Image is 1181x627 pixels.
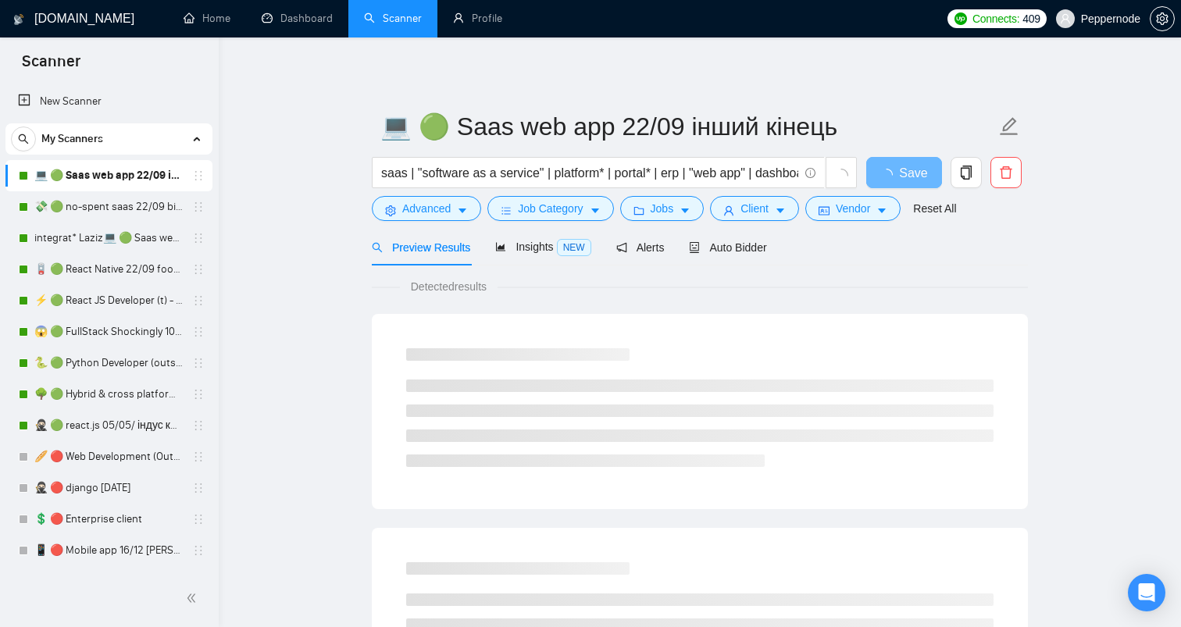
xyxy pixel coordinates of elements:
span: Connects: [972,10,1019,27]
span: holder [192,513,205,525]
input: Scanner name... [380,107,996,146]
span: info-circle [805,168,815,178]
span: bars [501,205,512,216]
span: Preview Results [372,241,470,254]
a: homeHome [184,12,230,25]
span: NEW [557,239,591,256]
a: 💻 🟢 Saas web app 22/09 інший кінець [34,160,183,191]
a: 🥷🏻 🟢 react.js 05/05/ індус копі 19/05 change end [34,410,183,441]
span: holder [192,169,205,182]
span: user [1060,13,1071,24]
span: search [12,134,35,144]
span: Alerts [616,241,665,254]
span: holder [192,388,205,401]
a: integrat* Laziz💻 🟢 Saas web app 3 points 22/09 [34,223,183,254]
a: 😱 🟢 FullStack Shockingly 10/01 [34,316,183,347]
button: copy [951,157,982,188]
span: Detected results [400,278,498,295]
span: copy [951,166,981,180]
a: 📱 🔴 Mobile app 16/12 [PERSON_NAME]'s change [34,535,183,566]
span: caret-down [457,205,468,216]
span: notification [616,242,627,253]
a: searchScanner [364,12,422,25]
a: 🥷🏻 🔴 django [DATE] [34,472,183,504]
span: caret-down [590,205,601,216]
span: Save [899,163,927,183]
a: 🥖 🔴 Web Development (Outsource) [34,441,183,472]
span: caret-down [876,205,887,216]
button: delete [990,157,1022,188]
a: 🪫 🟢 React Native 22/09 food by taste, flowers by smell [34,254,183,285]
span: user [723,205,734,216]
a: Reset All [913,200,956,217]
span: Advanced [402,200,451,217]
span: Vendor [836,200,870,217]
img: upwork-logo.png [954,12,967,25]
span: area-chart [495,241,506,252]
span: 409 [1022,10,1040,27]
span: caret-down [775,205,786,216]
button: userClientcaret-down [710,196,799,221]
span: loading [880,169,899,181]
span: caret-down [680,205,690,216]
img: logo [13,7,24,32]
span: holder [192,419,205,432]
span: holder [192,294,205,307]
span: idcard [819,205,830,216]
a: New Scanner [18,86,200,117]
input: Search Freelance Jobs... [381,163,798,183]
a: setting [1150,12,1175,25]
a: dashboardDashboard [262,12,333,25]
span: holder [192,263,205,276]
button: search [11,126,36,151]
button: settingAdvancedcaret-down [372,196,481,221]
span: holder [192,357,205,369]
span: Jobs [651,200,674,217]
a: 💸 🟢 no-spent saas 22/09 bid for free [34,191,183,223]
span: Auto Bidder [689,241,766,254]
button: idcardVendorcaret-down [805,196,901,221]
span: Job Category [518,200,583,217]
div: Open Intercom Messenger [1128,574,1165,611]
span: holder [192,482,205,494]
span: setting [385,205,396,216]
span: holder [192,232,205,244]
span: Client [740,200,769,217]
li: New Scanner [5,86,212,117]
span: holder [192,326,205,338]
span: edit [999,116,1019,137]
a: ⚡ 🟢 React JS Developer (t) - ninjas 22/09+general [34,285,183,316]
span: delete [991,166,1021,180]
a: 🌳 🟢 Hybrid & cross platform 2209 similar apps+quest [34,379,183,410]
span: Scanner [9,50,93,83]
span: My Scanners [41,123,103,155]
span: setting [1151,12,1174,25]
button: folderJobscaret-down [620,196,705,221]
a: 💲 🔴 Enterprise client [34,504,183,535]
button: barsJob Categorycaret-down [487,196,613,221]
span: double-left [186,590,202,606]
span: holder [192,451,205,463]
span: holder [192,201,205,213]
span: Insights [495,240,590,253]
button: setting [1150,6,1175,31]
span: folder [633,205,644,216]
a: 📳 🔴 Saas mobile app 😱 Shockingly 10/01 [34,566,183,597]
span: robot [689,242,700,253]
a: userProfile [453,12,502,25]
span: loading [834,169,848,183]
a: 🐍 🟢 Python Developer (outstaff) [34,347,183,379]
span: holder [192,544,205,557]
button: Save [866,157,942,188]
span: search [372,242,383,253]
